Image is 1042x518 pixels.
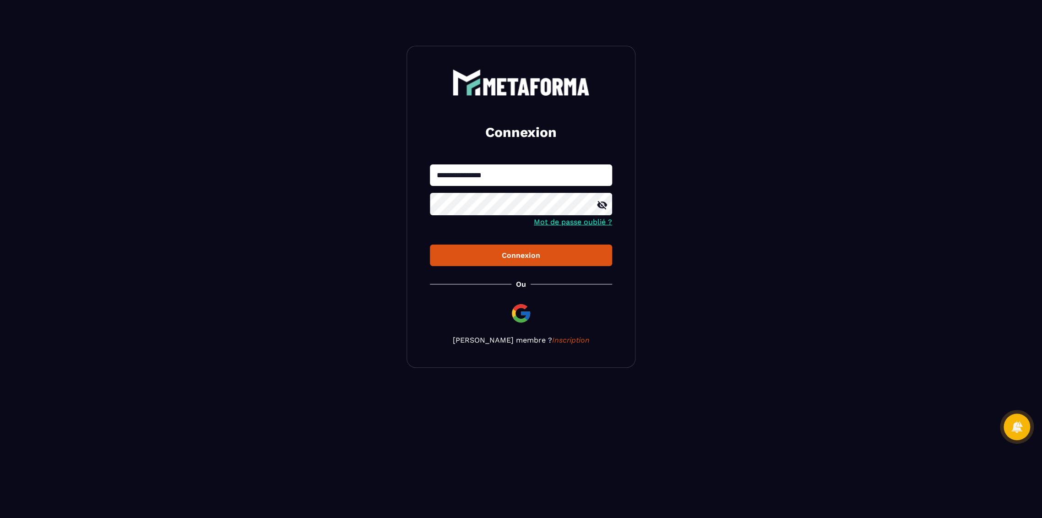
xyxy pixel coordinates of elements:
img: google [510,302,532,324]
a: logo [430,69,612,96]
img: logo [452,69,590,96]
div: Connexion [437,251,605,260]
button: Connexion [430,245,612,266]
h2: Connexion [441,123,601,142]
a: Inscription [552,336,590,344]
p: Ou [516,280,526,289]
a: Mot de passe oublié ? [534,218,612,226]
p: [PERSON_NAME] membre ? [430,336,612,344]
